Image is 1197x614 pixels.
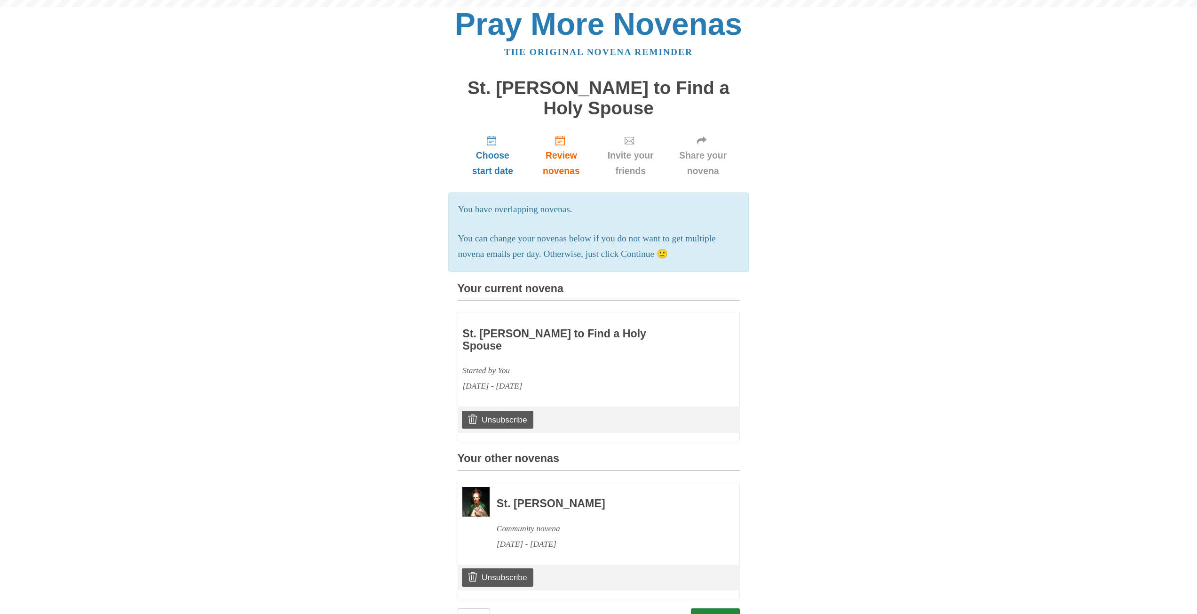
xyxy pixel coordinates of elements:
[462,568,533,586] a: Unsubscribe
[467,148,519,179] span: Choose start date
[458,202,739,217] p: You have overlapping novenas.
[676,148,730,179] span: Share your novena
[462,411,533,429] a: Unsubscribe
[595,128,666,183] a: Invite your friends
[462,487,490,517] img: Novena image
[666,128,740,183] a: Share your novena
[497,498,714,510] h3: St. [PERSON_NAME]
[458,453,740,471] h3: Your other novenas
[455,7,742,41] a: Pray More Novenas
[497,521,714,536] div: Community novena
[528,128,595,183] a: Review novenas
[462,378,680,394] div: [DATE] - [DATE]
[458,128,528,183] a: Choose start date
[504,47,693,57] a: The original novena reminder
[604,148,657,179] span: Invite your friends
[458,283,740,301] h3: Your current novena
[458,231,739,262] p: You can change your novenas below if you do not want to get multiple novena emails per day. Other...
[497,536,714,552] div: [DATE] - [DATE]
[462,363,680,378] div: Started by You
[537,148,585,179] span: Review novenas
[458,78,740,118] h1: St. [PERSON_NAME] to Find a Holy Spouse
[462,328,680,352] h3: St. [PERSON_NAME] to Find a Holy Spouse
